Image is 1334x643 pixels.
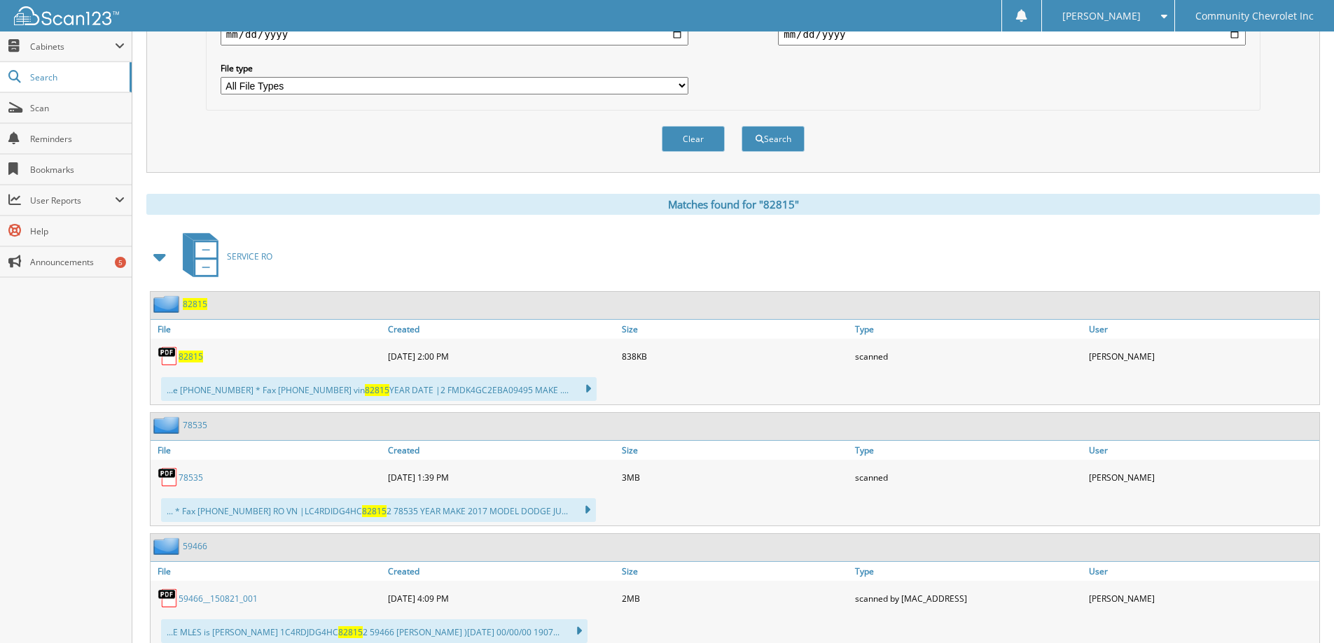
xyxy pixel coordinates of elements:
a: 78535 [179,472,203,483]
img: folder2.png [153,537,183,555]
a: Created [384,320,618,339]
div: 838KB [618,342,852,370]
span: 82815 [338,626,363,638]
a: Size [618,562,852,581]
a: 82815 [179,351,203,362]
span: Bookmarks [30,164,125,176]
a: 59466__150821_001 [179,593,258,605]
a: User [1085,320,1319,339]
span: Reminders [30,133,125,145]
img: PDF.png [158,588,179,609]
a: 59466 [183,540,207,552]
div: scanned by [MAC_ADDRESS] [852,584,1085,612]
div: [DATE] 1:39 PM [384,463,618,491]
div: [PERSON_NAME] [1085,463,1319,491]
a: File [151,320,384,339]
a: Type [852,320,1085,339]
span: User Reports [30,195,115,206]
a: File [151,562,384,581]
div: [DATE] 2:00 PM [384,342,618,370]
img: folder2.png [153,295,183,313]
span: SERVICE RO [227,250,272,262]
a: Type [852,562,1085,581]
div: scanned [852,342,1085,370]
div: 5 [115,257,126,268]
div: [DATE] 4:09 PM [384,584,618,612]
a: User [1085,441,1319,460]
a: User [1085,562,1319,581]
a: 82815 [183,298,207,310]
a: SERVICE RO [174,229,272,284]
span: 82815 [362,505,387,517]
div: [PERSON_NAME] [1085,342,1319,370]
span: Cabinets [30,41,115,52]
a: File [151,441,384,460]
a: Type [852,441,1085,460]
span: Help [30,225,125,237]
input: start [221,23,688,45]
img: PDF.png [158,467,179,488]
a: Created [384,562,618,581]
a: Size [618,441,852,460]
div: ...E ML£S is [PERSON_NAME] 1C4RDJDG4HC 2 59466 [PERSON_NAME] )[DATE] 00/00/00 1907... [161,619,588,643]
a: Created [384,441,618,460]
div: ...e [PHONE_NUMBER] * Fax [PHONE_NUMBER] vin YEAR DATE |2 FMDK4GC2EBA09495 MAKE .... [161,377,597,401]
a: 78535 [183,419,207,431]
div: 2MB [618,584,852,612]
div: scanned [852,463,1085,491]
div: 3MB [618,463,852,491]
div: [PERSON_NAME] [1085,584,1319,612]
a: Size [618,320,852,339]
span: Scan [30,102,125,114]
button: Search [742,126,805,152]
div: ... * Fax [PHONE_NUMBER] RO VN |LC4RDIDG4HC 2 78535 YEAR MAKE 2017 MODEL DODGE JU... [161,498,596,522]
div: Matches found for "82815" [146,194,1320,215]
img: scan123-logo-white.svg [14,6,119,25]
img: PDF.png [158,346,179,367]
span: Search [30,71,123,83]
span: Community Chevrolet Inc [1195,12,1314,20]
span: 82815 [365,384,389,396]
img: folder2.png [153,416,183,434]
label: File type [221,62,688,74]
button: Clear [662,126,725,152]
span: Announcements [30,256,125,268]
span: [PERSON_NAME] [1062,12,1141,20]
input: end [778,23,1246,45]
